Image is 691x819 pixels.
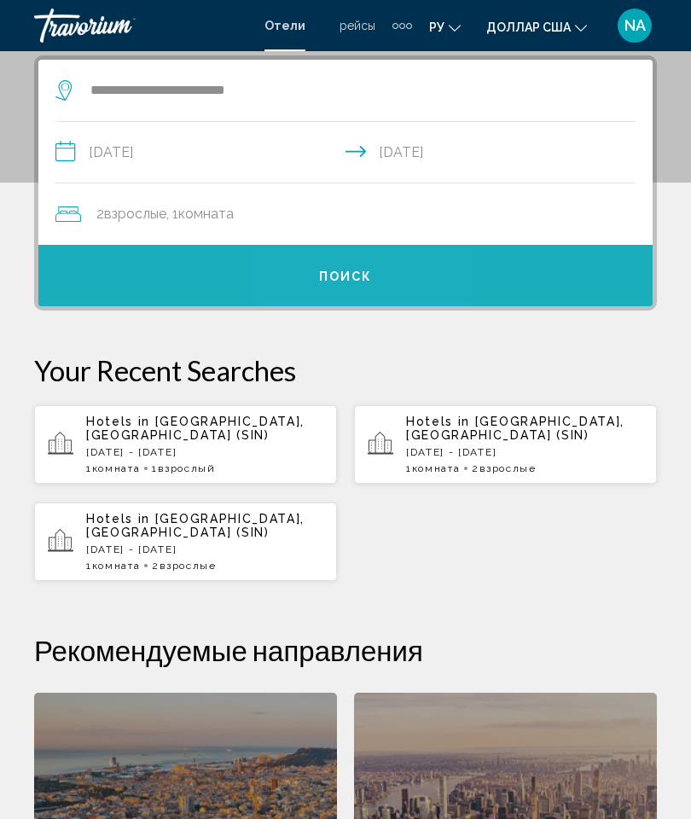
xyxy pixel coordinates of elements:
span: 1 [86,560,140,572]
button: Путешественники: 2 взрослых, 0 детей [38,183,653,245]
span: Взрослые [160,560,216,572]
span: [GEOGRAPHIC_DATA], [GEOGRAPHIC_DATA] (SIN) [406,415,624,442]
font: Поиск [319,270,373,283]
h2: Рекомендуемые направления [34,633,657,667]
font: , 1 [166,206,178,222]
span: [GEOGRAPHIC_DATA], [GEOGRAPHIC_DATA] (SIN) [86,415,305,442]
font: ру [429,20,444,34]
span: Hotels in [86,512,150,526]
button: Изменить язык [429,15,461,39]
span: [GEOGRAPHIC_DATA], [GEOGRAPHIC_DATA] (SIN) [86,512,305,539]
button: Дополнительные элементы навигации [392,12,412,39]
span: 1 [86,462,140,474]
div: Виджет поиска [38,60,653,306]
font: 2 [96,206,104,222]
span: Hotels in [406,415,470,428]
button: Меню пользователя [613,8,657,44]
span: Hotels in [86,415,150,428]
span: Взрослый [158,462,215,474]
font: доллар США [486,20,571,34]
button: Hotels in [GEOGRAPHIC_DATA], [GEOGRAPHIC_DATA] (SIN)[DATE] - [DATE]1Комната1Взрослый [34,404,337,485]
button: Изменить валюту [486,15,587,39]
p: [DATE] - [DATE] [86,543,323,555]
button: Check-in date: Aug 20, 2025 Check-out date: Aug 27, 2025 [55,122,636,183]
span: Комната [92,462,141,474]
button: Hotels in [GEOGRAPHIC_DATA], [GEOGRAPHIC_DATA] (SIN)[DATE] - [DATE]1Комната2Взрослые [354,404,657,485]
span: 1 [152,462,215,474]
span: Комната [92,560,141,572]
span: Взрослые [479,462,536,474]
span: Комната [412,462,461,474]
font: Взрослые [104,206,166,222]
a: Травориум [34,9,247,43]
button: Hotels in [GEOGRAPHIC_DATA], [GEOGRAPHIC_DATA] (SIN)[DATE] - [DATE]1Комната2Взрослые [34,502,337,582]
button: Поиск [38,245,653,306]
p: [DATE] - [DATE] [406,446,643,458]
span: 2 [152,560,216,572]
a: рейсы [340,19,375,32]
span: 1 [406,462,460,474]
font: NA [624,16,646,34]
a: Отели [264,19,305,32]
p: Your Recent Searches [34,353,657,387]
font: Комната [178,206,234,222]
p: [DATE] - [DATE] [86,446,323,458]
span: 2 [472,462,536,474]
